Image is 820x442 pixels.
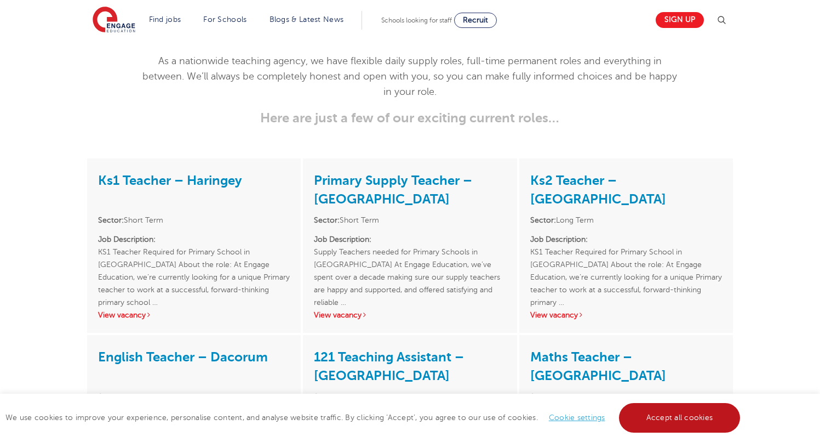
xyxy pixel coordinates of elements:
[98,390,290,403] li: Perm
[530,349,666,383] a: Maths Teacher – [GEOGRAPHIC_DATA]
[530,214,722,226] li: Long Term
[619,403,741,433] a: Accept all cookies
[98,393,124,401] strong: Sector:
[314,349,464,383] a: 121 Teaching Assistant – [GEOGRAPHIC_DATA]
[98,311,152,319] a: View vacancy
[314,393,340,401] strong: Sector:
[530,311,584,319] a: View vacancy
[98,173,242,188] a: Ks1 Teacher – Haringey
[381,16,452,24] span: Schools looking for staff
[454,13,497,28] a: Recruit
[314,311,368,319] a: View vacancy
[141,110,679,126] h3: Here are just a few of our exciting current roles…
[530,393,556,401] strong: Sector:
[149,15,181,24] a: Find jobs
[530,216,556,224] strong: Sector:
[530,173,666,207] a: Ks2 Teacher – [GEOGRAPHIC_DATA]
[530,390,722,403] li: Long Term
[314,390,506,403] li: Long Term
[98,349,268,365] a: English Teacher – Dacorum
[93,7,135,34] img: Engage Education
[656,12,704,28] a: Sign up
[549,413,605,422] a: Cookie settings
[314,214,506,226] li: Short Term
[98,233,290,296] p: KS1 Teacher Required for Primary School in [GEOGRAPHIC_DATA] About the role: At Engage Education,...
[5,413,743,422] span: We use cookies to improve your experience, personalise content, and analyse website traffic. By c...
[314,216,340,224] strong: Sector:
[98,235,156,243] strong: Job Description:
[530,235,588,243] strong: Job Description:
[314,233,506,296] p: Supply Teachers needed for Primary Schools in [GEOGRAPHIC_DATA] At Engage Education, we’ve spent ...
[203,15,246,24] a: For Schools
[530,233,722,296] p: KS1 Teacher Required for Primary School in [GEOGRAPHIC_DATA] About the role: At Engage Education,...
[142,55,677,97] span: As a nationwide teaching agency, we have flexible daily supply roles, full-time permanent roles a...
[314,173,472,207] a: Primary Supply Teacher – [GEOGRAPHIC_DATA]
[98,214,290,226] li: Short Term
[314,235,371,243] strong: Job Description:
[98,216,124,224] strong: Sector:
[463,16,488,24] span: Recruit
[269,15,344,24] a: Blogs & Latest News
